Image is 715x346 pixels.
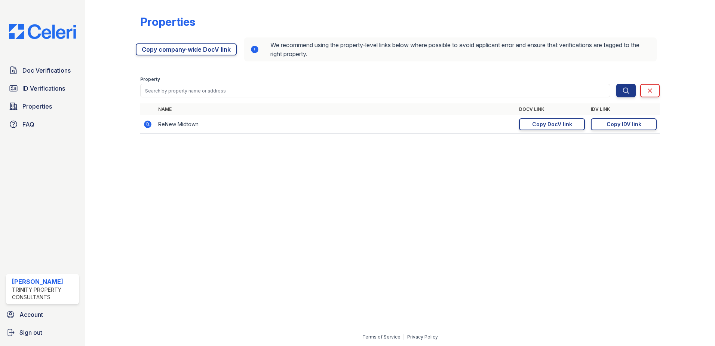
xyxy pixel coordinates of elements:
a: ID Verifications [6,81,79,96]
a: FAQ [6,117,79,132]
a: Properties [6,99,79,114]
div: Copy IDV link [607,121,641,128]
div: | [403,334,405,340]
div: Trinity Property Consultants [12,286,76,301]
th: DocV Link [516,103,588,115]
td: ReNew Midtown [155,115,516,134]
th: IDV Link [588,103,660,115]
a: Privacy Policy [407,334,438,340]
span: Account [19,310,43,319]
a: Account [3,307,82,322]
span: ID Verifications [22,84,65,93]
span: FAQ [22,120,34,129]
span: Doc Verifications [22,66,71,75]
th: Name [155,103,516,115]
label: Property [140,76,160,82]
span: Properties [22,102,52,111]
img: CE_Logo_Blue-a8612792a0a2168367f1c8372b55b34899dd931a85d93a1a3d3e32e68fde9ad4.png [3,24,82,39]
a: Copy IDV link [591,118,657,130]
a: Terms of Service [362,334,401,340]
a: Doc Verifications [6,63,79,78]
input: Search by property name or address [140,84,610,97]
a: Copy company-wide DocV link [136,43,237,55]
a: Copy DocV link [519,118,585,130]
div: [PERSON_NAME] [12,277,76,286]
div: We recommend using the property-level links below where possible to avoid applicant error and ens... [244,37,657,61]
a: Sign out [3,325,82,340]
div: Copy DocV link [532,121,572,128]
div: Properties [140,15,195,28]
span: Sign out [19,328,42,337]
